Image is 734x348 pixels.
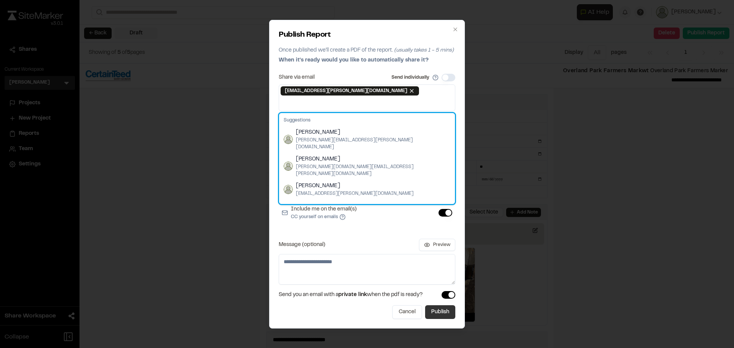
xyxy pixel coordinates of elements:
[296,202,376,210] span: [PERSON_NAME]
[279,242,325,248] label: Message (optional)
[296,155,450,163] span: [PERSON_NAME]
[391,74,429,81] label: Send individually
[285,87,407,94] span: [EMAIL_ADDRESS][PERSON_NAME][DOMAIN_NAME]
[284,162,293,171] img: Kyle Norton
[279,58,429,63] span: When it's ready would you like to automatically share it?
[296,163,450,177] span: [PERSON_NAME][DOMAIN_NAME][EMAIL_ADDRESS][PERSON_NAME][DOMAIN_NAME]
[296,190,414,197] span: [EMAIL_ADDRESS][PERSON_NAME][DOMAIN_NAME]
[394,48,454,53] span: (usually takes 1 - 5 mins)
[425,305,455,319] button: Publish
[296,182,414,190] span: [PERSON_NAME]
[296,128,450,137] span: [PERSON_NAME]
[279,75,315,80] label: Share via email
[279,113,455,204] div: Suggestions
[284,135,293,144] img: Keith Berg
[279,29,455,41] h2: Publish Report
[279,291,423,299] span: Send you an email with a when the pdf is ready?
[291,214,357,220] p: CC yourself on emails
[291,205,357,220] label: Include me on the email(s)
[419,239,455,251] button: Preview
[392,305,422,319] button: Cancel
[296,137,450,151] span: [PERSON_NAME][EMAIL_ADDRESS][PERSON_NAME][DOMAIN_NAME]
[284,185,293,194] img: Bill Brasher
[279,46,455,55] p: Once published we'll create a PDF of the report.
[281,115,453,126] div: Suggestions
[339,214,346,220] button: Include me on the email(s)CC yourself on emails
[338,293,367,297] span: private link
